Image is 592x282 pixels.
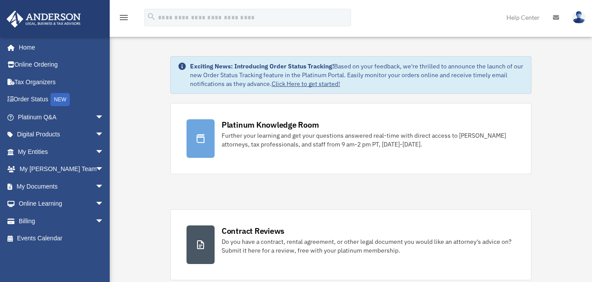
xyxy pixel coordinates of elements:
a: My [PERSON_NAME] Teamarrow_drop_down [6,161,117,178]
div: Platinum Knowledge Room [222,119,319,130]
span: arrow_drop_down [95,195,113,213]
a: menu [118,15,129,23]
span: arrow_drop_down [95,212,113,230]
span: arrow_drop_down [95,178,113,196]
strong: Exciting News: Introducing Order Status Tracking! [190,62,334,70]
span: arrow_drop_down [95,161,113,178]
a: Home [6,39,113,56]
a: Platinum Knowledge Room Further your learning and get your questions answered real-time with dire... [170,103,531,174]
a: Click Here to get started! [272,80,340,88]
a: My Documentsarrow_drop_down [6,178,117,195]
div: Do you have a contract, rental agreement, or other legal document you would like an attorney's ad... [222,237,515,255]
a: Online Learningarrow_drop_down [6,195,117,213]
a: Order StatusNEW [6,91,117,109]
div: NEW [50,93,70,106]
div: Based on your feedback, we're thrilled to announce the launch of our new Order Status Tracking fe... [190,62,524,88]
a: Events Calendar [6,230,117,247]
i: search [147,12,156,21]
i: menu [118,12,129,23]
img: Anderson Advisors Platinum Portal [4,11,83,28]
a: Online Ordering [6,56,117,74]
a: Tax Organizers [6,73,117,91]
a: Billingarrow_drop_down [6,212,117,230]
img: User Pic [572,11,585,24]
a: Digital Productsarrow_drop_down [6,126,117,143]
div: Contract Reviews [222,225,284,236]
span: arrow_drop_down [95,126,113,144]
div: Further your learning and get your questions answered real-time with direct access to [PERSON_NAM... [222,131,515,149]
a: My Entitiesarrow_drop_down [6,143,117,161]
a: Contract Reviews Do you have a contract, rental agreement, or other legal document you would like... [170,209,531,280]
span: arrow_drop_down [95,143,113,161]
a: Platinum Q&Aarrow_drop_down [6,108,117,126]
span: arrow_drop_down [95,108,113,126]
